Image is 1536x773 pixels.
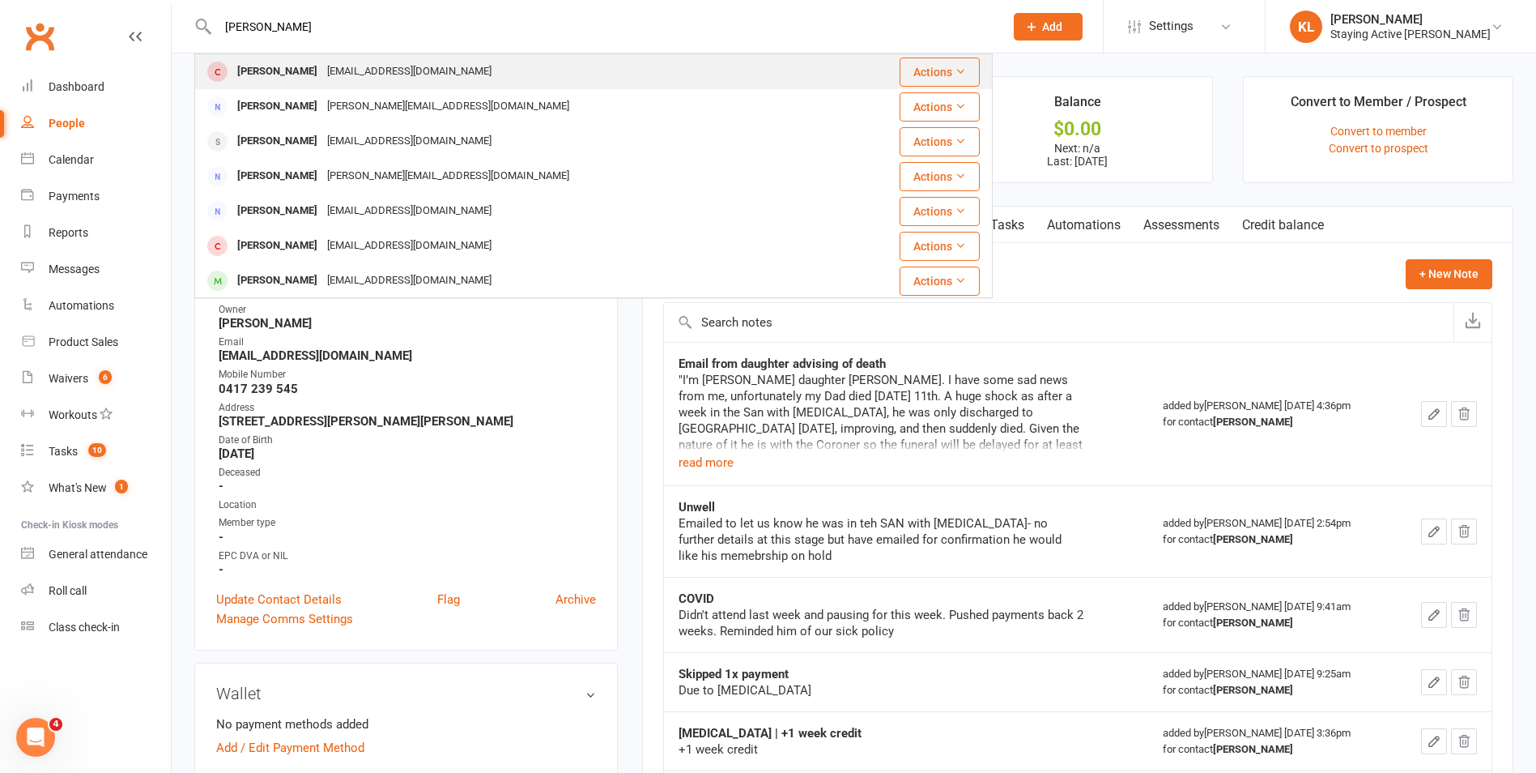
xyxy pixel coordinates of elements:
a: Reports [21,215,171,251]
button: Actions [900,127,980,156]
div: [PERSON_NAME] [232,234,322,258]
div: Workouts [49,408,97,421]
div: Owner [219,302,596,318]
a: Tasks 10 [21,433,171,470]
a: Dashboard [21,69,171,105]
a: What's New1 [21,470,171,506]
input: Search notes [664,303,1453,342]
div: EPC DVA or NIL [219,549,596,564]
strong: [STREET_ADDRESS][PERSON_NAME][PERSON_NAME] [219,414,596,429]
div: Mobile Number [219,367,596,382]
a: Workouts [21,397,171,433]
div: [EMAIL_ADDRESS][DOMAIN_NAME] [322,130,496,153]
div: Tasks [49,445,78,458]
a: Automations [21,288,171,324]
div: Due to [MEDICAL_DATA] [679,682,1083,698]
strong: Skipped 1x payment [679,667,789,681]
a: Class kiosk mode [21,609,171,646]
div: [PERSON_NAME] [232,164,322,188]
strong: - [219,530,596,545]
div: Roll call [49,584,87,597]
a: Add / Edit Payment Method [216,738,364,758]
div: $0.00 [958,121,1198,138]
span: Add [1042,20,1062,33]
a: Messages [21,251,171,288]
div: added by [PERSON_NAME] [DATE] 9:41am [1163,599,1382,631]
strong: - [219,562,596,577]
strong: [PERSON_NAME] [219,316,596,331]
div: Location [219,498,596,513]
button: Actions [900,232,980,261]
span: 4 [49,718,62,731]
a: Calendar [21,142,171,178]
div: Messages [49,263,100,275]
button: Actions [900,92,980,122]
div: Address [219,400,596,416]
div: for contact [1163,414,1382,430]
strong: [PERSON_NAME] [1213,533,1293,545]
a: Flag [437,590,460,609]
h3: Wallet [216,685,596,703]
div: Automations [49,299,114,312]
span: 6 [99,370,112,384]
div: [PERSON_NAME] [232,60,322,83]
div: [PERSON_NAME] [1330,12,1491,27]
div: added by [PERSON_NAME] [DATE] 4:36pm [1163,398,1382,430]
a: People [21,105,171,142]
a: Convert to member [1330,125,1427,138]
a: Manage Comms Settings [216,609,353,629]
div: KL [1290,11,1322,43]
div: [PERSON_NAME] [232,130,322,153]
a: Convert to prospect [1329,142,1428,155]
strong: Unwell [679,500,715,515]
div: Waivers [49,372,88,385]
iframe: Intercom live chat [16,718,55,757]
div: Member type [219,515,596,531]
div: "I’m [PERSON_NAME] daughter [PERSON_NAME]. I have some sad news from me, unfortunately my Dad die... [679,372,1083,518]
div: [EMAIL_ADDRESS][DOMAIN_NAME] [322,60,496,83]
button: Actions [900,58,980,87]
strong: [PERSON_NAME] [1213,743,1293,755]
div: [EMAIL_ADDRESS][DOMAIN_NAME] [322,199,496,223]
div: Emailed to let us know he was in teh SAN with [MEDICAL_DATA]- no further details at this stage bu... [679,515,1083,564]
strong: [PERSON_NAME] [1213,416,1293,428]
div: added by [PERSON_NAME] [DATE] 9:25am [1163,666,1382,698]
div: Reports [49,226,88,239]
div: [PERSON_NAME] [232,269,322,293]
span: Settings [1149,8,1193,45]
div: added by [PERSON_NAME] [DATE] 2:54pm [1163,515,1382,548]
div: [PERSON_NAME][EMAIL_ADDRESS][DOMAIN_NAME] [322,164,574,188]
div: for contact [1163,615,1382,631]
button: Actions [900,162,980,191]
span: 10 [88,443,106,457]
a: Clubworx [19,16,60,57]
strong: [PERSON_NAME] [1213,684,1293,696]
div: People [49,117,85,130]
div: Payments [49,190,100,203]
a: Automations [1036,207,1132,244]
strong: [DATE] [219,446,596,461]
div: added by [PERSON_NAME] [DATE] 3:36pm [1163,725,1382,758]
p: Next: n/a Last: [DATE] [958,142,1198,168]
strong: - [219,479,596,493]
div: Email [219,335,596,350]
a: Archive [555,590,596,609]
div: Staying Active [PERSON_NAME] [1330,27,1491,41]
a: Tasks [979,207,1036,244]
button: read more [679,453,734,472]
div: Balance [1054,92,1101,121]
div: Dashboard [49,80,104,93]
button: Actions [900,267,980,296]
button: Actions [900,197,980,226]
button: + New Note [1406,259,1492,288]
div: for contact [1163,682,1382,698]
div: Date of Birth [219,433,596,448]
div: Class check-in [49,621,120,634]
div: General attendance [49,548,147,561]
input: Search... [213,15,993,38]
a: Waivers 6 [21,361,171,397]
a: Assessments [1132,207,1231,244]
div: for contact [1163,741,1382,758]
a: Product Sales [21,324,171,361]
div: [PERSON_NAME] [232,95,322,118]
